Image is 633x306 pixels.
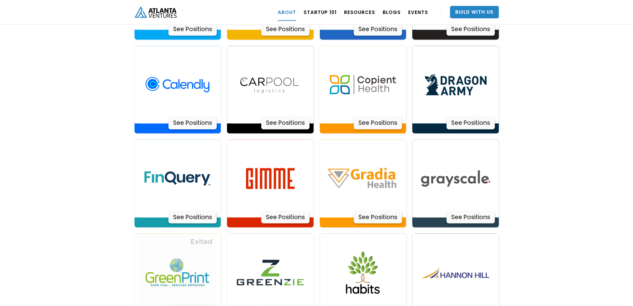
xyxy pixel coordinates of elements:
a: EVENTS [408,3,428,21]
div: See Positions [261,23,309,35]
div: See Positions [354,211,402,223]
div: See Positions [168,23,217,35]
img: Actively Learn [231,46,309,124]
a: Actively LearnSee Positions [412,139,499,227]
a: BLOGS [383,3,401,21]
a: Actively LearnSee Positions [227,46,314,134]
div: See Positions [446,211,495,223]
img: Actively Learn [417,139,494,217]
a: RESOURCES [344,3,375,21]
a: Build With Us [450,6,499,18]
div: See Positions [261,117,309,129]
a: ABOUT [278,3,296,21]
img: Actively Learn [417,46,494,124]
a: Actively LearnSee Positions [320,139,406,227]
div: See Positions [261,211,309,223]
img: Actively Learn [139,46,216,124]
div: See Positions [168,211,217,223]
div: See Positions [168,117,217,129]
a: Startup 101 [304,3,337,21]
div: See Positions [446,23,495,35]
img: Actively Learn [324,139,402,217]
img: Actively Learn [231,139,309,217]
div: See Positions [446,117,495,129]
img: Actively Learn [324,46,402,124]
a: Actively LearnSee Positions [320,46,406,134]
a: Actively LearnSee Positions [412,46,499,134]
a: Actively LearnSee Positions [227,139,314,227]
div: See Positions [354,23,402,35]
div: See Positions [354,117,402,129]
img: Actively Learn [139,139,216,217]
a: Actively LearnSee Positions [135,139,221,227]
a: Actively LearnSee Positions [135,46,221,134]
